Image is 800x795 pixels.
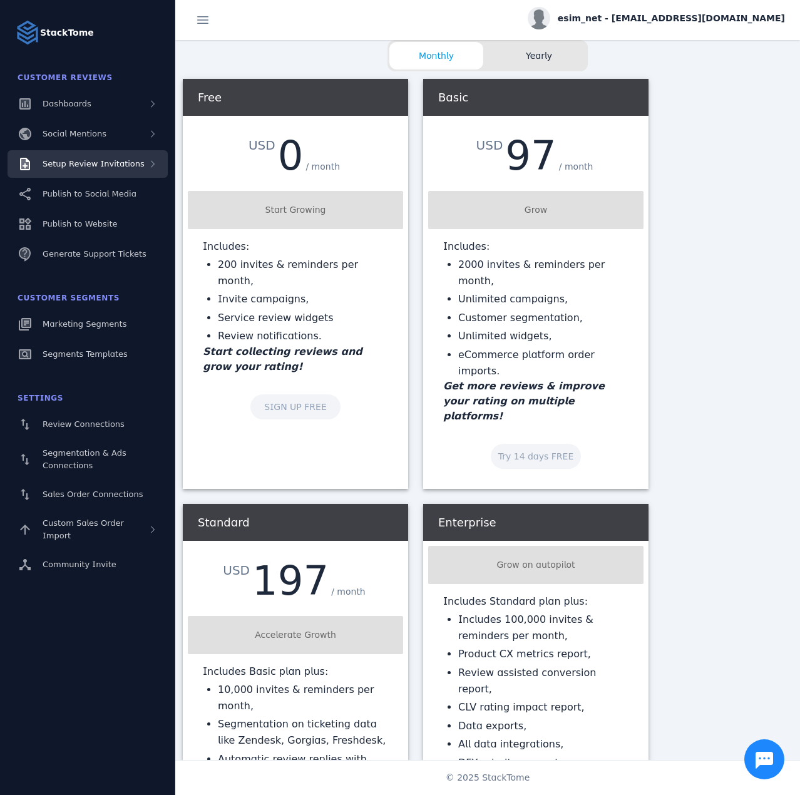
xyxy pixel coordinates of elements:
[443,239,628,254] p: Includes:
[43,159,145,168] span: Setup Review Invitations
[252,561,329,601] div: 197
[193,203,398,217] div: Start Growing
[8,310,168,338] a: Marketing Segments
[43,219,117,228] span: Publish to Website
[278,136,304,176] div: 0
[8,180,168,208] a: Publish to Social Media
[8,210,168,238] a: Publish to Website
[556,158,596,176] div: / month
[458,310,628,326] li: Customer segmentation,
[528,7,785,29] button: esim_net - [EMAIL_ADDRESS][DOMAIN_NAME]
[8,551,168,578] a: Community Invite
[223,561,252,580] div: USD
[492,49,586,63] span: Yearly
[476,136,506,155] div: USD
[40,26,94,39] strong: StackTome
[8,240,168,268] a: Generate Support Tickets
[218,716,388,748] li: Segmentation on ticketing data like Zendesk, Gorgias, Freshdesk,
[458,328,628,344] li: Unlimited widgets,
[458,347,628,379] li: eCommerce platform order imports.
[433,203,638,217] div: Grow
[198,516,250,529] span: Standard
[43,518,124,540] span: Custom Sales Order Import
[18,394,63,403] span: Settings
[433,558,638,572] div: Grow on autopilot
[329,583,368,601] div: / month
[43,189,136,198] span: Publish to Social Media
[443,594,628,609] p: Includes Standard plan plus:
[458,612,628,644] li: Includes 100,000 invites & reminders per month,
[218,751,388,783] li: Automatic review replies with ChatGPT AI,
[528,7,550,29] img: profile.jpg
[443,380,605,422] em: Get more reviews & improve your rating on multiple platforms!
[218,328,388,344] li: Review notifications.
[198,91,222,104] span: Free
[458,755,628,771] li: DFY priority support.
[203,664,388,679] p: Includes Basic plan plus:
[15,20,40,45] img: Logo image
[43,129,106,138] span: Social Mentions
[218,310,388,326] li: Service review widgets
[8,341,168,368] a: Segments Templates
[218,682,388,714] li: 10,000 invites & reminders per month,
[43,419,125,429] span: Review Connections
[458,291,628,307] li: Unlimited campaigns,
[18,294,120,302] span: Customer Segments
[203,239,388,254] p: Includes:
[43,99,91,108] span: Dashboards
[558,12,785,25] span: esim_net - [EMAIL_ADDRESS][DOMAIN_NAME]
[505,136,556,176] div: 97
[218,291,388,307] li: Invite campaigns,
[43,249,146,259] span: Generate Support Tickets
[203,346,362,372] em: Start collecting reviews and grow your rating!
[458,736,628,752] li: All data integrations,
[8,441,168,478] a: Segmentation & Ads Connections
[458,699,628,715] li: CLV rating impact report,
[458,646,628,662] li: Product CX metrics report,
[43,349,128,359] span: Segments Templates
[43,319,126,329] span: Marketing Segments
[43,490,143,499] span: Sales Order Connections
[8,481,168,508] a: Sales Order Connections
[458,718,628,734] li: Data exports,
[8,411,168,438] a: Review Connections
[18,73,113,82] span: Customer Reviews
[438,91,468,104] span: Basic
[43,560,116,569] span: Community Invite
[218,257,388,289] li: 200 invites & reminders per month,
[249,136,278,155] div: USD
[389,49,483,63] span: Monthly
[303,158,342,176] div: / month
[446,771,530,784] span: © 2025 StackTome
[193,628,398,642] div: Accelerate Growth
[458,665,628,697] li: Review assisted conversion report,
[438,516,496,529] span: Enterprise
[43,448,126,470] span: Segmentation & Ads Connections
[458,257,628,289] li: 2000 invites & reminders per month,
